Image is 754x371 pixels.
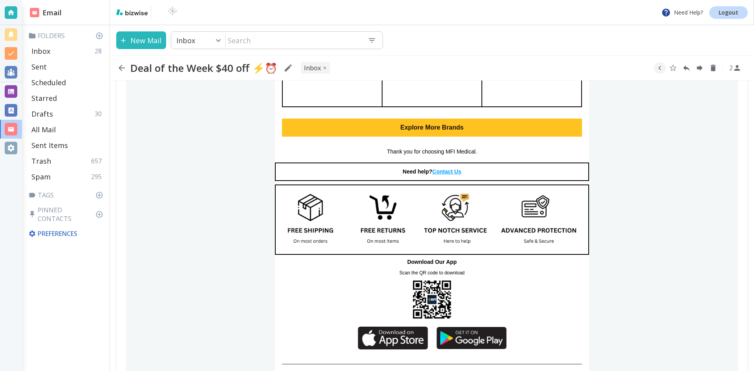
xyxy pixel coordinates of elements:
[91,172,105,181] p: 295
[28,122,106,137] div: All Mail
[28,75,106,90] div: Scheduled
[28,31,106,40] p: Folders
[95,110,105,118] p: 30
[28,191,106,199] p: Tags
[661,8,703,17] p: Need Help?
[28,90,106,106] div: Starred
[729,64,733,72] p: 2
[28,229,105,238] p: Preferences
[27,226,106,241] div: Preferences
[31,78,66,87] p: Scheduled
[31,156,51,166] p: Trash
[91,157,105,165] p: 657
[130,62,277,74] h2: Deal of the Week $40 off ⚡⏰
[304,64,321,72] p: INBOX
[28,106,106,122] div: Drafts30
[709,6,748,19] a: Logout
[30,8,39,17] img: DashboardSidebarEmail.svg
[28,59,106,75] div: Sent
[31,109,53,119] p: Drafts
[226,32,361,48] input: Search
[28,137,106,153] div: Sent Items
[154,6,190,19] img: BioTech International
[31,141,68,150] p: Sent Items
[31,93,57,103] p: Starred
[694,62,706,74] button: Forward
[28,153,106,169] div: Trash657
[116,31,166,49] button: New Mail
[31,125,56,134] p: All Mail
[176,36,195,45] p: Inbox
[28,206,106,223] p: Pinned Contacts
[31,62,47,71] p: Sent
[31,46,50,56] p: Inbox
[31,172,51,181] p: Spam
[28,43,106,59] div: Inbox28
[681,62,692,74] button: Reply
[95,47,105,55] p: 28
[726,58,745,77] button: See Participants
[707,62,719,74] button: Delete
[116,9,148,15] img: bizwise
[30,7,62,18] h2: Email
[28,169,106,185] div: Spam295
[719,10,738,15] p: Logout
